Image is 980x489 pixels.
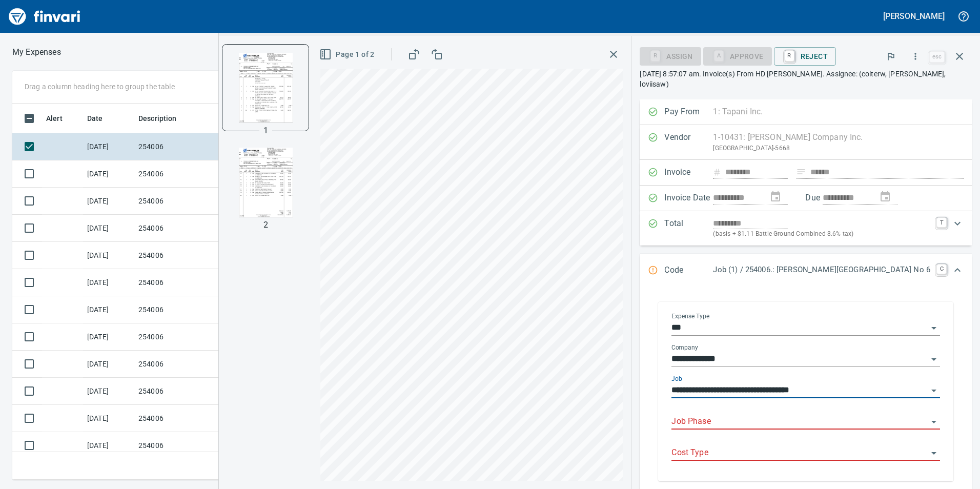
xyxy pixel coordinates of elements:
td: 254006 [134,323,227,351]
button: Page 1 of 2 [317,45,378,64]
div: Job Phase required [703,51,772,60]
a: T [936,217,947,228]
nav: breadcrumb [12,46,61,58]
td: [DATE] [83,133,134,160]
img: Finvari [6,4,83,29]
td: [DATE] [83,378,134,405]
td: 254006 [134,405,227,432]
label: Job [671,376,682,382]
p: Job (1) / 254006.: [PERSON_NAME][GEOGRAPHIC_DATA] No 6 [713,264,930,276]
p: 1 [263,125,268,137]
td: 254006 [134,351,227,378]
button: RReject [774,47,836,66]
a: R [785,50,794,62]
span: Alert [46,112,63,125]
span: Date [87,112,116,125]
span: Description [138,112,177,125]
td: [DATE] [83,188,134,215]
td: 254006 [134,133,227,160]
p: [DATE] 8:57:07 am. Invoice(s) From HD [PERSON_NAME]. Assignee: (colterw, [PERSON_NAME], loviisaw) [640,69,972,89]
p: Drag a column heading here to group the table [25,81,175,92]
td: [DATE] [83,269,134,296]
img: Page 2 [231,148,300,217]
p: My Expenses [12,46,61,58]
td: [DATE] [83,432,134,459]
button: Open [927,383,941,398]
p: Code [664,264,713,277]
label: Company [671,344,698,351]
button: Open [927,446,941,460]
td: [DATE] [83,242,134,269]
button: Flag [880,45,902,68]
td: [DATE] [83,160,134,188]
span: Close invoice [927,44,972,69]
button: Open [927,415,941,429]
button: Open [927,321,941,335]
td: 254006 [134,242,227,269]
td: 254006 [134,188,227,215]
p: 2 [263,219,268,231]
td: 254006 [134,160,227,188]
td: [DATE] [83,296,134,323]
div: Expand [640,254,972,288]
a: esc [929,51,945,63]
span: Date [87,112,103,125]
div: Assign [640,51,701,60]
span: Description [138,112,190,125]
img: Page 1 [231,53,300,123]
label: Expense Type [671,313,709,319]
h5: [PERSON_NAME] [883,11,945,22]
td: 254006 [134,269,227,296]
td: 254006 [134,378,227,405]
span: Page 1 of 2 [321,48,374,61]
td: 254006 [134,215,227,242]
td: [DATE] [83,323,134,351]
td: [DATE] [83,351,134,378]
span: Reject [782,48,828,65]
span: Alert [46,112,76,125]
a: C [936,264,947,274]
div: Expand [640,211,972,246]
p: Total [664,217,713,239]
button: More [904,45,927,68]
p: (basis + $1.11 Battle Ground Combined 8.6% tax) [713,229,930,239]
td: 254006 [134,296,227,323]
td: [DATE] [83,405,134,432]
td: [DATE] [83,215,134,242]
button: [PERSON_NAME] [881,8,947,24]
td: 254006 [134,432,227,459]
button: Open [927,352,941,366]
